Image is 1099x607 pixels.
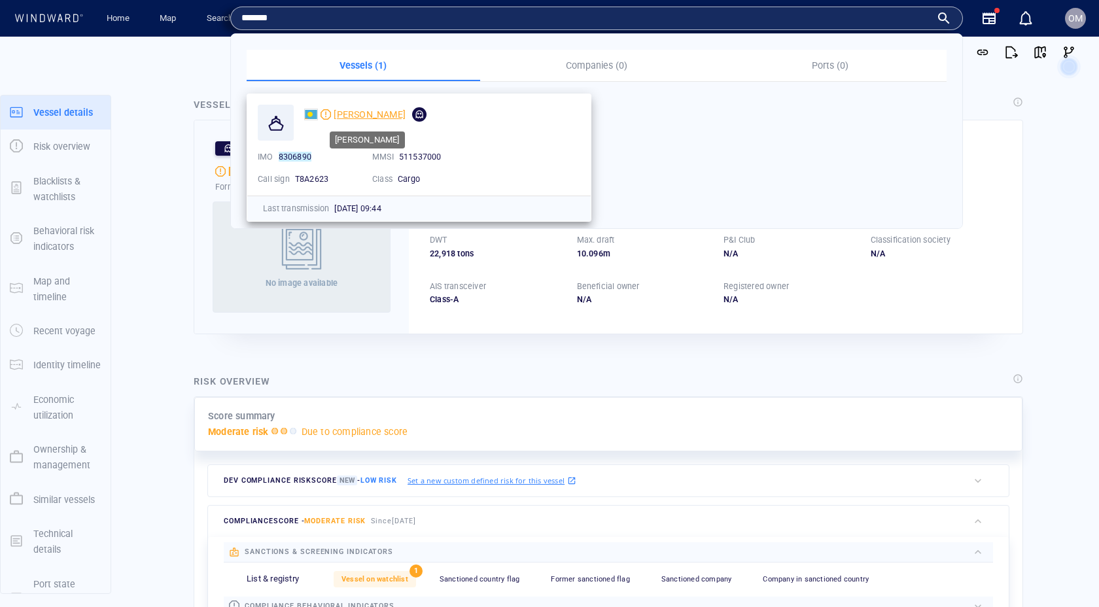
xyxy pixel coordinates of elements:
[33,273,101,305] p: Map and timeline
[194,97,275,113] div: Vessel details
[735,47,754,67] div: Focus on vessel path
[182,330,303,353] button: 7 days[DATE]-[DATE]
[694,394,758,404] a: OpenStreetMap
[577,234,615,246] p: Max. draft
[724,248,855,260] div: N/A
[337,476,357,485] span: New
[228,164,302,179] div: [PERSON_NAME]
[754,47,774,67] div: Toggle vessel historical path
[1,493,111,505] a: Similar vessels
[372,173,392,185] p: Class
[258,173,290,185] p: Call sign
[408,105,427,124] div: Reported as dead vessel
[67,13,90,33] div: (1722)
[702,47,735,67] button: Export vessel information
[247,573,299,585] p: List & registry
[33,223,101,255] p: Behavioral risk indicators
[1,105,111,118] a: Vessel details
[33,173,101,205] p: Blacklists & watchlists
[215,166,226,177] div: Moderate risk
[551,575,629,583] span: Former sanctioned flag
[1,451,111,463] a: Ownership & management
[1,383,111,433] button: Economic utilization
[194,373,270,389] div: Risk overview
[430,248,561,260] div: 22,918 tons
[1,400,111,413] a: Economic utilization
[208,408,275,424] p: Score summary
[220,332,276,352] div: [DATE] - [DATE]
[245,547,393,556] span: sanctions & screening indicators
[577,249,586,258] span: 10
[33,442,101,474] p: Ownership & management
[399,152,442,162] span: 511537000
[201,7,265,30] button: Search engine
[1,232,111,245] a: Behavioral risk indicators
[440,575,520,583] span: Sanctioned country flag
[724,294,739,304] span: N/A
[968,38,997,67] button: Get link
[1055,38,1083,67] button: Visual Link Analysis
[1,264,111,315] button: Map and timeline
[398,173,476,185] div: Cargo
[1018,10,1034,26] div: Notification center
[774,47,795,67] div: tooltips.createAOI
[334,203,381,213] span: [DATE] 09:44
[179,387,237,402] a: Mapbox logo
[279,152,311,162] mark: 8306890
[33,492,95,508] p: Similar vessels
[192,336,217,346] span: 7 days
[1068,13,1083,24] span: OM
[761,394,826,404] a: Improve this map
[408,475,565,486] p: Set a new custom defined risk for this vessel
[1,282,111,294] a: Map and timeline
[795,47,815,67] div: Toggle map information layers
[1,432,111,483] button: Ownership & management
[577,281,640,292] p: Beneficial owner
[1,348,111,382] button: Identity timeline
[1,483,111,517] button: Similar vessels
[774,47,795,67] button: Create an AOI.
[224,476,397,485] span: Dev Compliance risk score -
[1,164,111,215] button: Blacklists & watchlists
[589,249,603,258] span: 096
[33,357,101,373] p: Identity timeline
[430,281,486,292] p: AIS transceiver
[1,358,111,371] a: Identity timeline
[1,324,111,337] a: Recent voyage
[33,105,93,120] p: Vessel details
[254,58,472,73] p: Vessels (1)
[488,58,706,73] p: Companies (0)
[33,323,96,339] p: Recent voyage
[321,109,331,120] div: Moderate risk
[33,526,101,558] p: Technical details
[33,139,90,154] p: Risk overview
[430,294,459,304] span: Class-A
[724,281,789,292] p: Registered owner
[1043,548,1089,597] iframe: Chat
[721,58,939,73] p: Ports (0)
[661,575,732,583] span: Sanctioned company
[304,105,427,124] a: [PERSON_NAME]
[1,314,111,348] button: Recent voyage
[871,234,951,246] p: Classification society
[144,13,154,33] div: Compliance Activities
[763,575,869,583] span: Company in sanctioned country
[341,575,408,583] span: Vessel on watchlist
[215,141,303,156] div: Reported as dead vessel since 10/11/17
[1062,5,1089,31] button: OM
[724,234,756,246] p: P&I Club
[1,95,111,130] button: Vessel details
[149,7,191,30] button: Map
[1,182,111,194] a: Blacklists & watchlists
[215,180,388,194] div: Formerly: CHEROKEE PRINCESS
[295,174,328,184] span: T8A2623
[1026,38,1055,67] button: View on map
[101,7,135,30] a: Home
[603,249,610,258] span: m
[258,151,273,163] p: IMO
[577,294,592,304] span: N/A
[263,203,329,215] p: Last transmission
[871,248,1002,260] div: N/A
[266,278,338,288] span: No image available
[371,517,416,525] span: Since [DATE]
